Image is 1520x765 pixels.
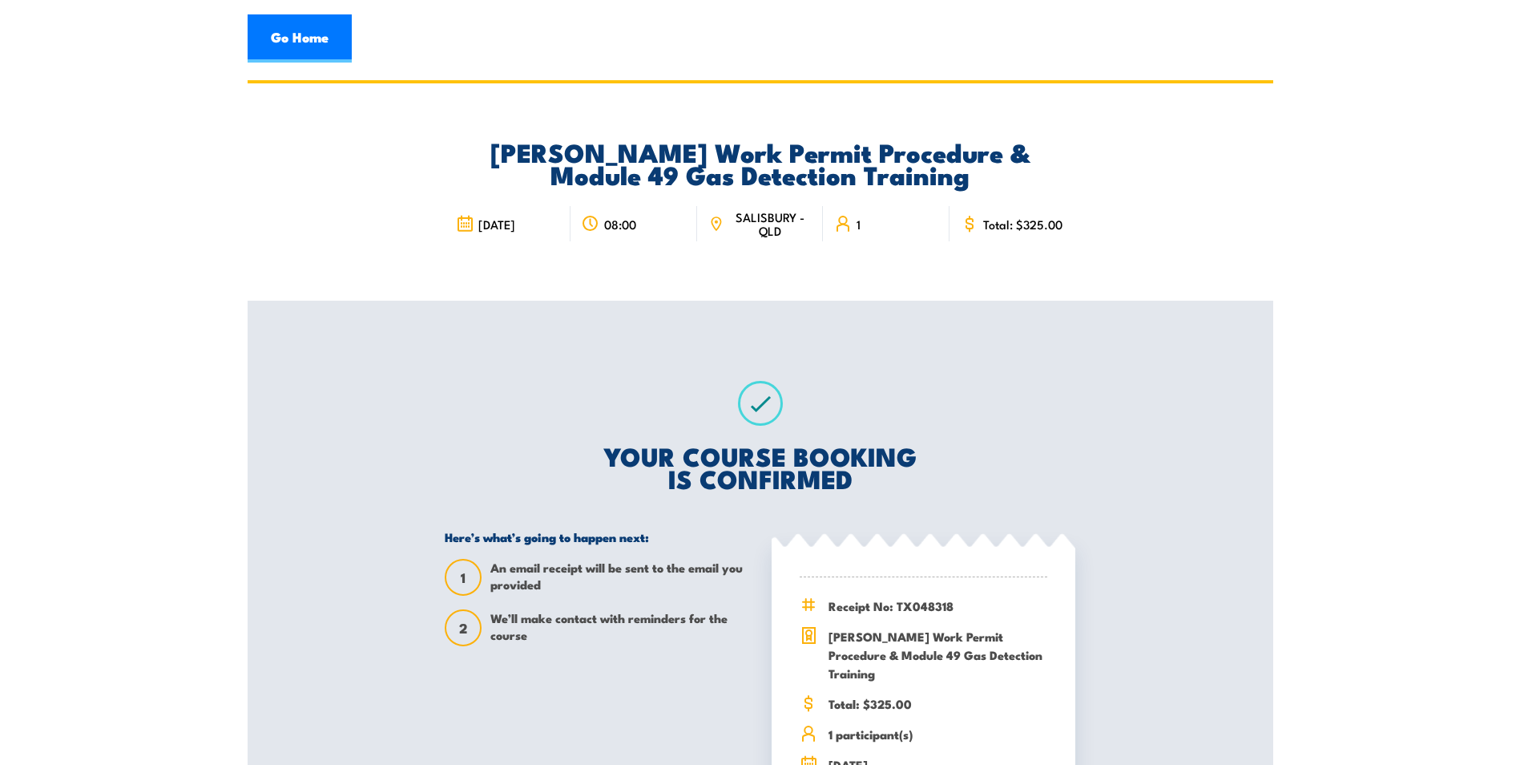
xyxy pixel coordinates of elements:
[445,140,1075,185] h2: [PERSON_NAME] Work Permit Procedure & Module 49 Gas Detection Training
[490,559,748,596] span: An email receipt will be sent to the email you provided
[446,620,480,637] span: 2
[857,217,861,231] span: 1
[604,217,636,231] span: 08:00
[445,529,748,544] h5: Here’s what’s going to happen next:
[248,14,352,63] a: Go Home
[446,569,480,586] span: 1
[445,444,1075,489] h2: YOUR COURSE BOOKING IS CONFIRMED
[478,217,515,231] span: [DATE]
[983,217,1062,231] span: Total: $325.00
[829,627,1047,682] span: [PERSON_NAME] Work Permit Procedure & Module 49 Gas Detection Training
[490,609,748,646] span: We’ll make contact with reminders for the course
[829,597,1047,615] span: Receipt No: TX048318
[728,210,812,237] span: SALISBURY - QLD
[829,725,1047,743] span: 1 participant(s)
[829,694,1047,713] span: Total: $325.00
